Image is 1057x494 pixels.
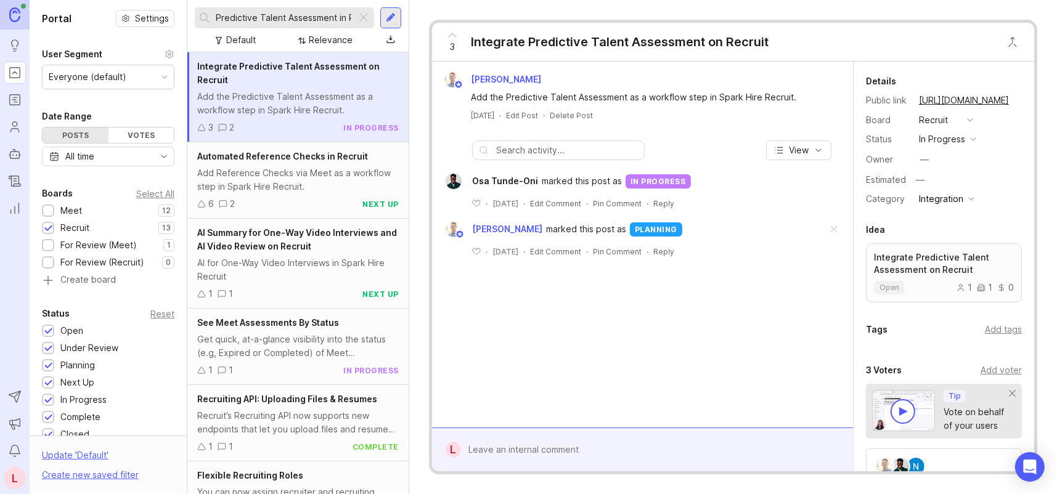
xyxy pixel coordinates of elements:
[879,283,899,293] span: open
[446,173,462,189] img: Osa Tunde-Oni
[42,306,70,321] div: Status
[492,199,518,208] time: [DATE]
[653,246,674,257] div: Reply
[363,289,399,299] div: next up
[60,324,83,338] div: Open
[136,190,174,197] div: Select All
[187,219,409,309] a: AI Summary for One-Way Video Interviews and AI Video Review on RecruitAI for One-Way Video Interv...
[543,110,545,121] div: ·
[162,206,171,216] p: 12
[866,322,888,337] div: Tags
[187,52,409,142] a: Integrate Predictive Talent Assessment on RecruitAdd the Predictive Talent Assessment as a workfl...
[42,448,108,468] div: Update ' Default '
[957,283,972,292] div: 1
[653,198,674,209] div: Reply
[486,246,488,257] div: ·
[4,467,26,489] button: L
[9,7,20,22] img: Canny Home
[550,110,593,121] div: Delete Post
[208,121,213,134] div: 3
[593,246,642,257] div: Pin Comment
[309,33,353,47] div: Relevance
[492,247,518,256] time: [DATE]
[523,198,525,209] div: ·
[197,61,380,85] span: Integrate Predictive Talent Assessment on Recruit
[197,333,399,360] div: Get quick, at-a-glance visibility into the status (e.g, Expired or Completed) of Meet assessments...
[42,468,139,482] div: Create new saved filter
[876,458,894,475] img: Josh Tolan
[197,90,399,117] div: Add the Predictive Talent Assessment as a workflow step in Spark Hire Recruit.
[60,358,95,372] div: Planning
[912,172,928,188] div: —
[208,440,213,453] div: 1
[229,287,233,301] div: 1
[4,89,26,111] a: Roadmaps
[866,363,902,378] div: 3 Voters
[1015,452,1045,482] div: Open Intercom Messenger
[162,223,171,233] p: 13
[42,275,174,286] a: Create board
[506,110,538,121] div: Edit Post
[154,152,174,161] svg: toggle icon
[866,243,1022,302] a: Integrate Predictive Talent Assessment on Recruitopen110
[977,283,992,292] div: 1
[229,121,234,134] div: 2
[4,116,26,138] a: Users
[197,256,399,283] div: AI for One-Way Video Interviews in Spark Hire Recruit
[60,204,82,217] div: Meet
[197,470,303,480] span: Flexible Recruiting Roles
[866,113,909,127] div: Board
[65,150,94,163] div: All time
[229,363,233,377] div: 1
[766,140,831,160] button: View
[108,128,174,143] div: Votes
[42,109,92,124] div: Date Range
[985,323,1022,336] div: Add tags
[471,74,541,84] span: [PERSON_NAME]
[353,442,399,452] div: complete
[499,110,501,121] div: ·
[872,390,935,431] img: video-thumbnail-vote-d41b83416815613422e2ca741bf692cc.jpg
[187,142,409,219] a: Automated Reference Checks in RecruitAdd Reference Checks via Meet as a workflow step in Spark Hi...
[471,111,494,120] time: [DATE]
[471,110,494,121] a: [DATE]
[997,283,1014,292] div: 0
[60,256,144,269] div: For Review (Recruit)
[866,94,909,107] div: Public link
[472,174,538,188] span: Osa Tunde-Oni
[586,198,588,209] div: ·
[630,222,682,237] div: planning
[187,309,409,385] a: See Meet Assessments By StatusGet quick, at-a-glance visibility into the status (e.g, Expired or ...
[43,128,108,143] div: Posts
[197,151,368,161] span: Automated Reference Checks in Recruit
[892,458,909,475] img: Osa Tunde-Oni
[60,221,89,235] div: Recruit
[216,11,351,25] input: Search...
[866,74,896,89] div: Details
[446,442,461,458] div: L
[230,197,235,211] div: 2
[496,144,638,157] input: Search activity...
[166,257,171,267] p: 0
[981,363,1022,377] div: Add voter
[530,246,581,257] div: Edit Comment
[4,34,26,57] a: Ideas
[915,92,1013,108] a: [URL][DOMAIN_NAME]
[4,62,26,84] a: Portal
[446,221,462,237] img: Josh Tolan
[4,143,26,165] a: Autopilot
[116,10,174,27] a: Settings
[187,385,409,461] a: Recruiting API: Uploading Files & ResumesRecruit’s Recruiting API now supports new endpoints that...
[60,376,94,389] div: Next Up
[455,230,465,239] img: member badge
[907,458,924,475] img: NWTC HR
[647,246,648,257] div: ·
[135,12,169,25] span: Settings
[60,410,100,424] div: Complete
[920,153,929,166] div: —
[866,132,909,146] div: Status
[4,170,26,192] a: Changelog
[523,246,525,257] div: ·
[4,197,26,219] a: Reporting
[944,405,1010,432] div: Vote on behalf of your users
